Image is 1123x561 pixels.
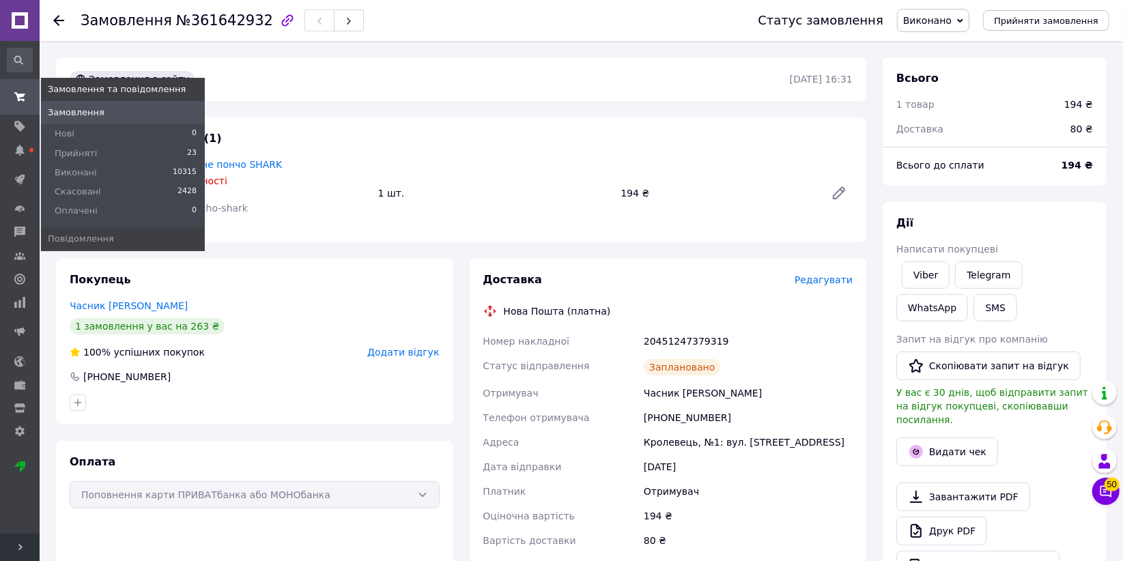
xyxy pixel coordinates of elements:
[135,188,367,201] div: 194 ₴
[1092,478,1120,505] button: Чат з покупцем50
[641,479,855,504] div: Отримувач
[902,261,950,289] a: Viber
[896,517,987,545] a: Друк PDF
[81,12,172,29] span: Замовлення
[1062,114,1101,144] div: 80 ₴
[177,186,197,198] span: 2428
[41,101,205,124] a: Замовлення
[983,10,1109,31] button: Прийняти замовлення
[55,167,97,179] span: Виконані
[896,294,968,321] a: WhatsApp
[176,12,273,29] span: №361642932
[1064,98,1093,111] div: 194 ₴
[70,273,131,286] span: Покупець
[955,261,1022,289] a: Telegram
[795,274,853,285] span: Редагувати
[994,16,1098,26] span: Прийняти замовлення
[483,412,590,423] span: Телефон отримувача
[644,359,721,375] div: Заплановано
[373,184,616,203] div: 1 шт.
[641,528,855,553] div: 80 ₴
[55,128,74,140] span: Нові
[55,205,98,217] span: Оплачені
[483,360,590,371] span: Статус відправлення
[41,227,205,250] a: Повідомлення
[135,159,282,170] a: Дитяче пляжне пончо SHARK
[483,510,575,521] span: Оціночна вартість
[367,347,439,358] span: Додати відгук
[896,124,943,134] span: Доставка
[758,14,883,27] div: Статус замовлення
[903,15,952,26] span: Виконано
[48,233,114,245] span: Повідомлення
[83,347,111,358] span: 100%
[641,504,855,528] div: 194 ₴
[187,147,197,160] span: 23
[641,430,855,455] div: Кролевець, №1: вул. [STREET_ADDRESS]
[896,244,998,255] span: Написати покупцеві
[896,72,939,85] span: Всього
[896,160,984,171] span: Всього до сплати
[192,128,197,140] span: 0
[641,329,855,354] div: 20451247379319
[53,14,64,27] div: Повернутися назад
[615,184,820,203] div: 194 ₴
[641,455,855,479] div: [DATE]
[82,370,172,384] div: [PHONE_NUMBER]
[896,216,913,229] span: Дії
[48,83,186,96] span: Замовлення та повідомлення
[55,147,97,160] span: Прийняті
[896,99,935,110] span: 1 товар
[896,483,1030,511] a: Завантажити PDF
[70,455,115,468] span: Оплата
[896,351,1081,380] button: Скопіювати запит на відгук
[973,294,1017,321] button: SMS
[896,334,1048,345] span: Запит на відгук про компанію
[173,167,197,179] span: 10315
[70,345,205,359] div: успішних покупок
[483,486,526,497] span: Платник
[825,179,853,207] a: Редагувати
[500,304,614,318] div: Нова Пошта (платна)
[483,535,576,546] span: Вартість доставки
[483,437,520,448] span: Адреса
[1062,160,1093,171] b: 194 ₴
[192,205,197,217] span: 0
[641,405,855,430] div: [PHONE_NUMBER]
[483,273,543,286] span: Доставка
[790,74,853,85] time: [DATE] 16:31
[70,71,195,87] div: Замовлення з сайту
[483,388,539,399] span: Отримувач
[48,106,104,119] span: Замовлення
[1105,474,1120,488] span: 50
[55,186,101,198] span: Скасовані
[896,437,998,466] button: Видати чек
[483,461,562,472] span: Дата відправки
[483,336,570,347] span: Номер накладної
[641,381,855,405] div: Часник [PERSON_NAME]
[896,387,1088,425] span: У вас є 30 днів, щоб відправити запит на відгук покупцеві, скопіювавши посилання.
[70,300,188,311] a: Часник [PERSON_NAME]
[70,318,225,334] div: 1 замовлення у вас на 263 ₴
